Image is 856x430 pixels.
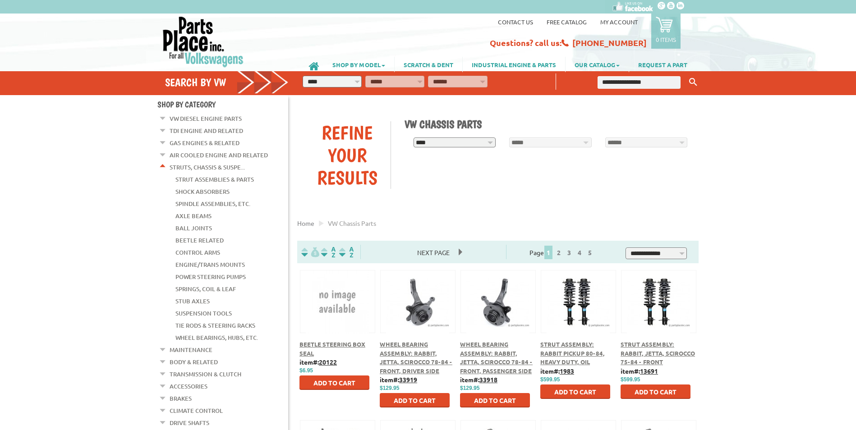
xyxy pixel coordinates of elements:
[380,393,450,407] button: Add to Cart
[463,57,565,72] a: INDUSTRIAL ENGINE & PARTS
[165,76,289,89] h4: Search by VW
[640,367,658,375] u: 13691
[304,121,391,189] div: Refine Your Results
[560,367,574,375] u: 1983
[635,388,677,396] span: Add to Cart
[170,380,207,392] a: Accessories
[380,375,417,384] b: item#:
[175,259,245,270] a: Engine/Trans Mounts
[621,384,690,399] button: Add to Cart
[175,234,224,246] a: Beetle Related
[157,100,288,109] h4: Shop By Category
[175,198,250,210] a: Spindle Assemblies, Etc.
[175,320,255,331] a: Tie Rods & Steering Racks
[540,367,574,375] b: item#:
[319,358,337,366] u: 20122
[297,219,314,227] a: Home
[175,271,246,283] a: Power Steering Pumps
[170,417,209,429] a: Drive Shafts
[498,18,533,26] a: Contact us
[540,384,610,399] button: Add to Cart
[170,113,242,124] a: VW Diesel Engine Parts
[460,393,530,407] button: Add to Cart
[170,344,212,356] a: Maintenance
[328,219,376,227] span: VW chassis parts
[460,375,497,384] b: item#:
[656,36,676,43] p: 0 items
[405,118,692,131] h1: VW Chassis Parts
[544,246,552,259] span: 1
[686,75,700,90] button: Keyword Search
[629,57,696,72] a: REQUEST A PART
[651,14,681,49] a: 0 items
[170,149,268,161] a: Air Cooled Engine and Related
[555,248,563,256] a: 2
[175,186,230,197] a: Shock Absorbers
[175,210,212,222] a: Axle Beams
[175,283,236,295] a: Springs, Coil & Leaf
[460,340,533,375] a: Wheel Bearing Assembly: Rabbit, Jetta, Scirocco 78-84 - Front, Passenger Side
[586,248,594,256] a: 5
[575,248,584,256] a: 4
[479,375,497,384] u: 33918
[175,332,258,343] a: Wheel Bearings, Hubs, Etc.
[175,295,210,307] a: Stub Axles
[175,307,232,319] a: Suspension Tools
[565,248,573,256] a: 3
[380,385,399,391] span: $129.95
[395,57,462,72] a: SCRATCH & DENT
[319,247,337,257] img: Sort by Headline
[162,16,244,68] img: Parts Place Inc!
[299,340,365,357] a: Beetle Steering Box Seal
[408,246,459,259] span: Next Page
[566,57,629,72] a: OUR CATALOG
[621,340,695,366] a: Strut Assembly: Rabbit, Jetta, Scirocco 75-84 - Front
[547,18,587,26] a: Free Catalog
[540,340,605,366] a: Strut Assembly: Rabbit Pickup 80-84, Heavy Duty, Oil
[621,367,658,375] b: item#:
[399,375,417,384] u: 33919
[600,18,638,26] a: My Account
[621,376,640,383] span: $599.95
[170,161,245,173] a: Struts, Chassis & Suspe...
[170,356,218,368] a: Body & Related
[170,125,243,137] a: TDI Engine and Related
[175,247,220,258] a: Control Arms
[506,245,618,259] div: Page
[474,396,516,404] span: Add to Cart
[540,376,560,383] span: $599.95
[380,340,452,375] a: Wheel Bearing Assembly: Rabbit, Jetta, Scirocco 78-84 - Front, Driver Side
[170,393,192,404] a: Brakes
[299,358,337,366] b: item#:
[299,375,369,390] button: Add to Cart
[394,396,436,404] span: Add to Cart
[170,137,239,149] a: Gas Engines & Related
[323,57,394,72] a: SHOP BY MODEL
[301,247,319,257] img: filterpricelow.svg
[170,405,223,416] a: Climate Control
[175,222,212,234] a: Ball Joints
[408,248,459,256] a: Next Page
[554,388,596,396] span: Add to Cart
[170,368,241,380] a: Transmission & Clutch
[175,174,254,185] a: Strut Assemblies & Parts
[337,247,355,257] img: Sort by Sales Rank
[313,379,355,387] span: Add to Cart
[460,385,479,391] span: $129.95
[299,367,313,374] span: $6.95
